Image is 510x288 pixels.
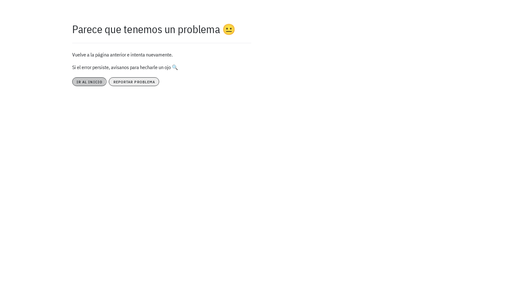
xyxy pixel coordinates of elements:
[113,79,155,84] span: reportar problema
[72,63,314,71] p: Si el error persiste, avísanos para hecharle un ojo 🔍
[72,77,107,86] button: ir al inicio
[72,23,314,35] div: Parece que tenemos un problema 😐
[76,79,102,84] span: ir al inicio
[109,77,159,86] button: reportar problema
[72,51,173,58] span: Vuelve a la página anterior e intenta nuevamente.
